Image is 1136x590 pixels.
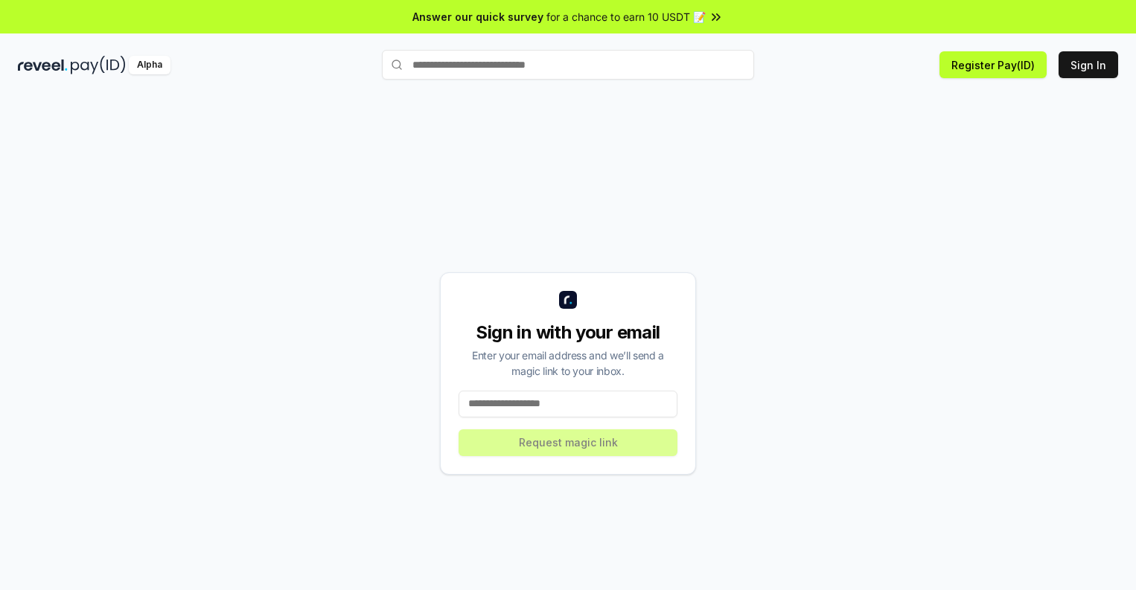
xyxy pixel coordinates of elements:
button: Sign In [1059,51,1118,78]
span: Answer our quick survey [412,9,543,25]
div: Alpha [129,56,170,74]
div: Enter your email address and we’ll send a magic link to your inbox. [459,347,677,379]
span: for a chance to earn 10 USDT 📝 [546,9,706,25]
img: pay_id [71,56,126,74]
div: Sign in with your email [459,321,677,344]
button: Register Pay(ID) [939,51,1047,78]
img: reveel_dark [18,56,68,74]
img: logo_small [559,291,577,309]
